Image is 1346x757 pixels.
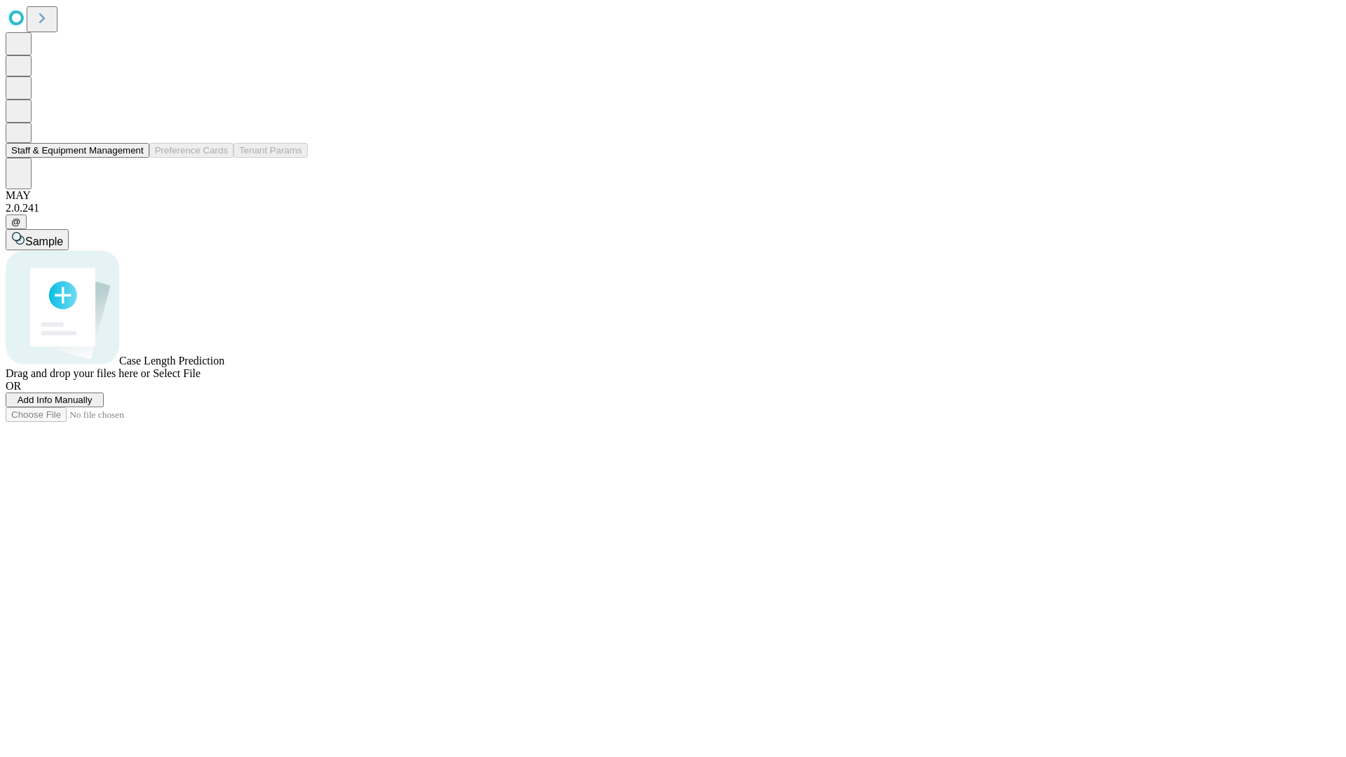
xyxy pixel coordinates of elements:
button: Tenant Params [233,143,308,158]
span: Drag and drop your files here or [6,367,150,379]
span: Add Info Manually [18,395,93,405]
span: Case Length Prediction [119,355,224,367]
button: Add Info Manually [6,393,104,407]
button: Staff & Equipment Management [6,143,149,158]
span: OR [6,380,21,392]
span: Select File [153,367,200,379]
span: @ [11,217,21,227]
button: Sample [6,229,69,250]
button: @ [6,214,27,229]
span: Sample [25,236,63,247]
div: MAY [6,189,1340,202]
button: Preference Cards [149,143,233,158]
div: 2.0.241 [6,202,1340,214]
